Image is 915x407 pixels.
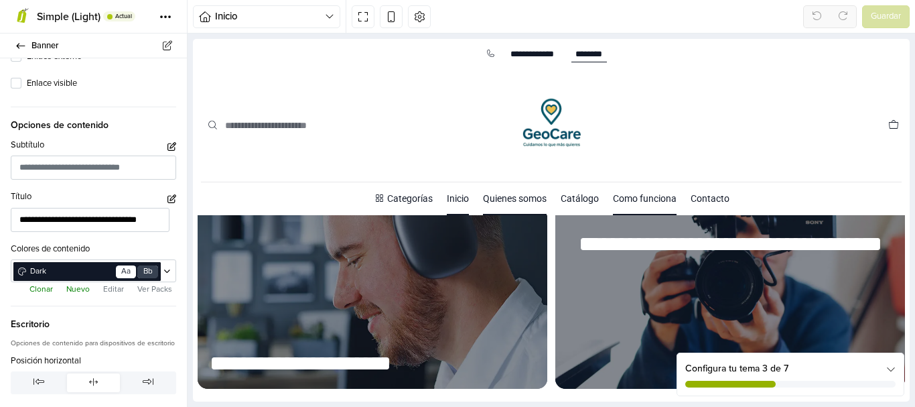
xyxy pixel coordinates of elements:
label: Enlace visible [27,77,176,91]
span: Bb [143,266,153,278]
p: Opciones de contenido para dispositivos de escritorio [11,338,176,349]
button: Editar [99,282,128,296]
span: Dark [28,266,114,278]
button: Clonar [25,282,57,296]
label: Colores de contenido [11,243,90,256]
a: Catálogo [368,143,406,176]
button: Habilitar Rich Text [167,194,176,203]
a: Inicio [254,143,276,176]
span: Simple (Light) [37,10,100,23]
div: Configura tu tema 3 de 7 [677,353,904,396]
button: Nuevo [62,282,94,296]
a: Contacto [498,143,537,176]
span: Banner [31,36,171,55]
button: Buscar [8,73,31,100]
button: Habilitar Rich Text [167,142,176,151]
img: GeoCare [318,46,399,127]
label: Subtítulo [11,139,44,152]
span: Escritorio [11,306,176,331]
button: Carro [693,77,709,97]
label: Título [11,190,31,204]
span: Opciones de contenido [11,107,176,132]
div: Configura tu tema 3 de 7 [685,361,896,375]
span: Inicio [215,9,325,24]
a: Quienes somos [290,143,354,176]
a: Como funciona [420,143,484,176]
button: Guardar [862,5,910,28]
span: Aa [121,266,131,278]
span: Guardar [871,10,901,23]
a: Abrir submenú [181,143,240,176]
label: Posición horizontal [11,355,81,368]
a: DarkAaBb [13,262,161,281]
span: Actual [115,13,132,19]
button: Ver Packs [133,282,176,296]
button: Inicio [193,5,340,28]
